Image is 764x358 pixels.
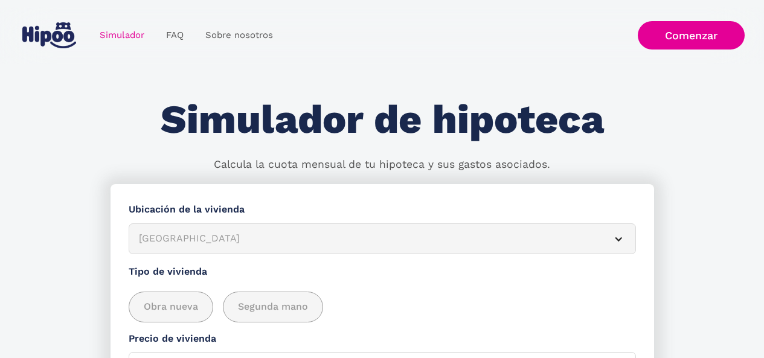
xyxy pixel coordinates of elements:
[194,24,284,47] a: Sobre nosotros
[139,231,597,246] div: [GEOGRAPHIC_DATA]
[155,24,194,47] a: FAQ
[214,157,550,173] p: Calcula la cuota mensual de tu hipoteca y sus gastos asociados.
[89,24,155,47] a: Simulador
[129,331,636,347] label: Precio de vivienda
[638,21,745,50] a: Comenzar
[129,292,636,322] div: add_description_here
[129,264,636,280] label: Tipo de vivienda
[238,299,308,315] span: Segunda mano
[129,202,636,217] label: Ubicación de la vivienda
[161,98,604,142] h1: Simulador de hipoteca
[20,18,79,53] a: home
[144,299,198,315] span: Obra nueva
[129,223,636,254] article: [GEOGRAPHIC_DATA]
